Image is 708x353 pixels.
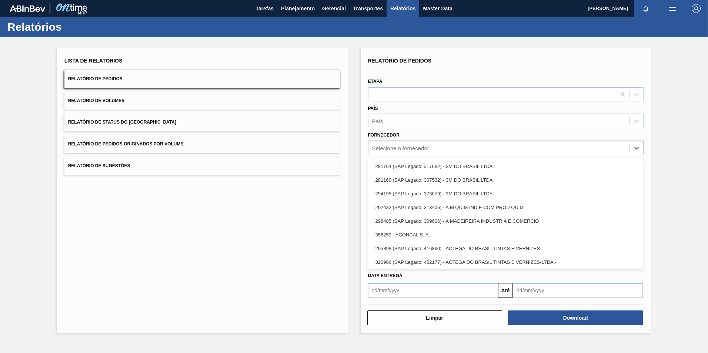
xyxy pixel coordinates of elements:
span: Master Data [423,4,452,13]
input: dd/mm/yyyy [513,283,643,298]
button: Download [508,310,643,325]
div: 320966 (SAP Legado: 452177) - ACTEGA DO BRASIL TINTAS E VERNIZES-LTDA.- [368,255,644,269]
label: País [368,106,378,111]
button: Relatório de Status do [GEOGRAPHIC_DATA] [64,113,340,131]
button: Até [498,283,513,298]
h1: Relatórios [7,23,139,31]
span: Relatório de Pedidos [68,76,123,81]
div: 292432 (SAP Legado: 313406) - A M QUIM IND E COM PROD QUIM [368,201,644,214]
img: userActions [668,4,677,13]
button: Notificações [634,3,658,14]
label: Fornecedor [368,132,400,138]
div: 298485 (SAP Legado: 309606) - A MADEIREIRA INDUSTRIA E COMERCIO [368,214,644,228]
span: Transportes [353,4,383,13]
button: Relatório de Volumes [64,92,340,110]
span: Tarefas [256,4,274,13]
span: Lista de Relatórios [64,58,123,64]
div: País [372,118,383,124]
img: TNhmsLtSVTkK8tSr43FrP2fwEKptu5GPRR3wAAAABJRU5ErkJggg== [10,5,45,12]
div: Selecione o fornecedor [372,145,429,151]
img: Logout [692,4,701,13]
span: Relatório de Sugestões [68,163,130,168]
div: 281164 (SAP Legado: 317682) - 3M DO BRASIL LTDA [368,159,644,173]
div: 356259 - ACONCAL S. A. [368,228,644,242]
div: 281160 (SAP Legado: 307532) - 3M DO BRASIL LTDA [368,173,644,187]
button: Relatório de Pedidos Originados por Volume [64,135,340,153]
span: Relatório de Pedidos Originados por Volume [68,141,184,147]
button: Limpar [367,310,502,325]
span: Relatório de Pedidos [368,58,432,64]
span: Data entrega [368,273,403,278]
span: Relatórios [390,4,415,13]
span: Relatório de Status do [GEOGRAPHIC_DATA] [68,120,176,125]
span: Gerencial [322,4,346,13]
label: Etapa [368,79,383,84]
button: Relatório de Pedidos [64,70,340,88]
div: 295898 (SAP Legado: 416860) - ACTEGA DO BRASIL TINTAS E VERNIZES [368,242,644,255]
input: dd/mm/yyyy [368,283,498,298]
div: 294195 (SAP Legado: 373079) - 3M DO BRASIL LTDA-- [368,187,644,201]
span: Planejamento [281,4,315,13]
button: Relatório de Sugestões [64,157,340,175]
span: Relatório de Volumes [68,98,124,103]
